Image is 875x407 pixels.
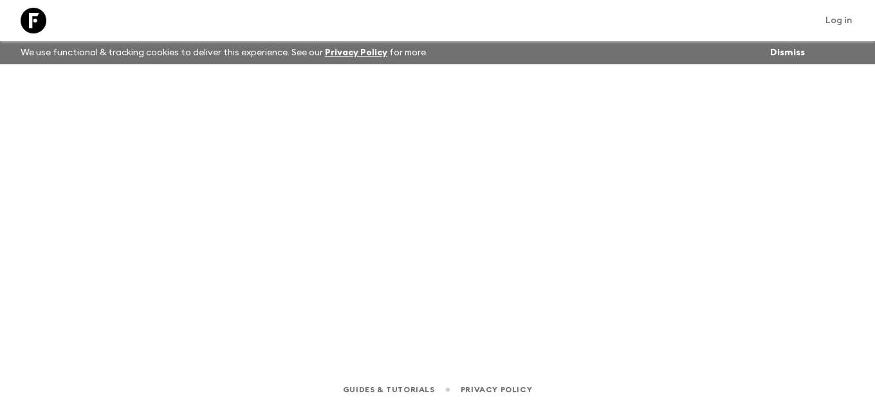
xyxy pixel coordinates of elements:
[461,383,532,397] a: Privacy Policy
[343,383,435,397] a: Guides & Tutorials
[767,44,808,62] button: Dismiss
[15,41,433,64] p: We use functional & tracking cookies to deliver this experience. See our for more.
[818,12,860,30] a: Log in
[325,48,387,57] a: Privacy Policy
